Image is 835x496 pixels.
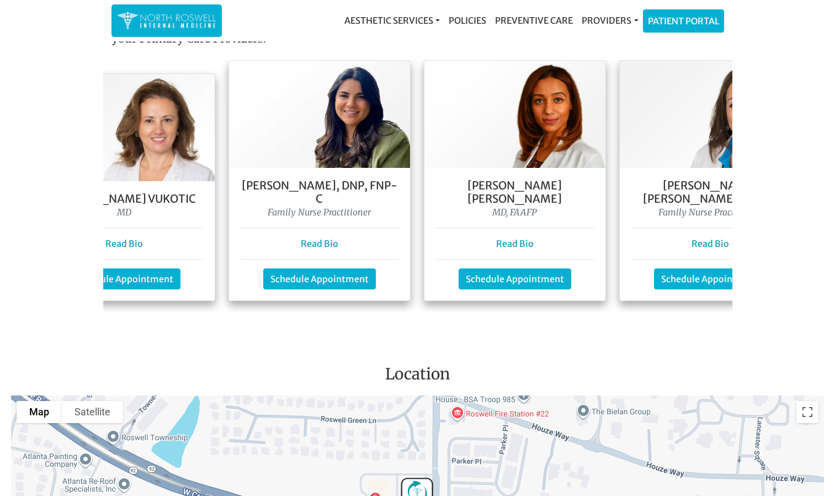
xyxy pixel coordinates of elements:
[491,9,577,31] a: Preventive Care
[105,238,143,249] a: Read Bio
[492,207,537,218] i: MD, FAAFP
[444,9,491,31] a: Policies
[68,268,180,289] a: Schedule Appointment
[424,61,605,168] img: Dr. Farah Mubarak Ali MD, FAAFP
[8,365,827,388] h3: Location
[117,10,216,31] img: North Roswell Internal Medicine
[620,61,801,168] img: Keela Weeks Leger, FNP-C
[62,401,123,423] button: Show satellite imagery
[268,207,371,218] i: Family Nurse Practitioner
[240,179,399,205] h5: [PERSON_NAME], DNP, FNP- C
[577,9,642,31] a: Providers
[459,268,571,289] a: Schedule Appointment
[263,268,376,289] a: Schedule Appointment
[117,207,131,218] i: MD
[643,10,724,32] a: Patient Portal
[692,238,729,249] a: Read Bio
[796,401,818,423] button: Toggle fullscreen view
[34,74,215,181] img: Dr. Goga Vukotis
[301,238,338,249] a: Read Bio
[631,179,790,205] h5: [PERSON_NAME] [PERSON_NAME], FNP-C
[17,401,62,423] button: Show street map
[496,238,534,249] a: Read Bio
[45,192,204,205] h5: [PERSON_NAME] Vukotic
[658,207,762,218] i: Family Nurse Practitioner
[340,9,444,31] a: Aesthetic Services
[435,179,594,205] h5: [PERSON_NAME] [PERSON_NAME]
[654,268,767,289] a: Schedule Appointment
